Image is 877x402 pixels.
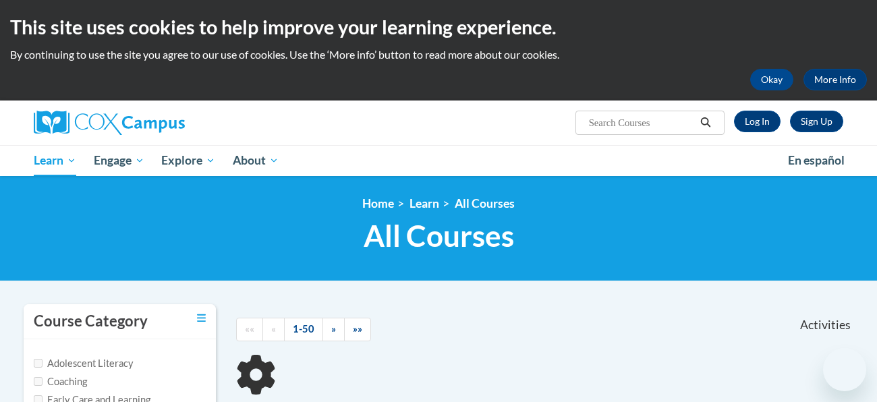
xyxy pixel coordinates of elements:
[823,348,866,391] iframe: Button to launch messaging window
[25,145,85,176] a: Learn
[696,115,716,131] button: Search
[224,145,287,176] a: About
[803,69,867,90] a: More Info
[85,145,153,176] a: Engage
[34,377,43,386] input: Checkbox for Options
[364,218,514,254] span: All Courses
[245,323,254,335] span: ««
[271,323,276,335] span: «
[197,311,206,326] a: Toggle collapse
[409,196,439,210] a: Learn
[788,153,845,167] span: En español
[262,318,285,341] a: Previous
[34,311,148,332] h3: Course Category
[790,111,843,132] a: Register
[284,318,323,341] a: 1-50
[233,152,279,169] span: About
[34,374,87,389] label: Coaching
[10,47,867,62] p: By continuing to use the site you agree to our use of cookies. Use the ‘More info’ button to read...
[34,111,185,135] img: Cox Campus
[344,318,371,341] a: End
[10,13,867,40] h2: This site uses cookies to help improve your learning experience.
[34,111,290,135] a: Cox Campus
[322,318,345,341] a: Next
[362,196,394,210] a: Home
[331,323,336,335] span: »
[750,69,793,90] button: Okay
[236,318,263,341] a: Begining
[588,115,696,131] input: Search Courses
[152,145,224,176] a: Explore
[34,356,134,371] label: Adolescent Literacy
[161,152,215,169] span: Explore
[734,111,781,132] a: Log In
[353,323,362,335] span: »»
[34,359,43,368] input: Checkbox for Options
[94,152,144,169] span: Engage
[455,196,515,210] a: All Courses
[13,145,864,176] div: Main menu
[34,152,76,169] span: Learn
[779,146,853,175] a: En español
